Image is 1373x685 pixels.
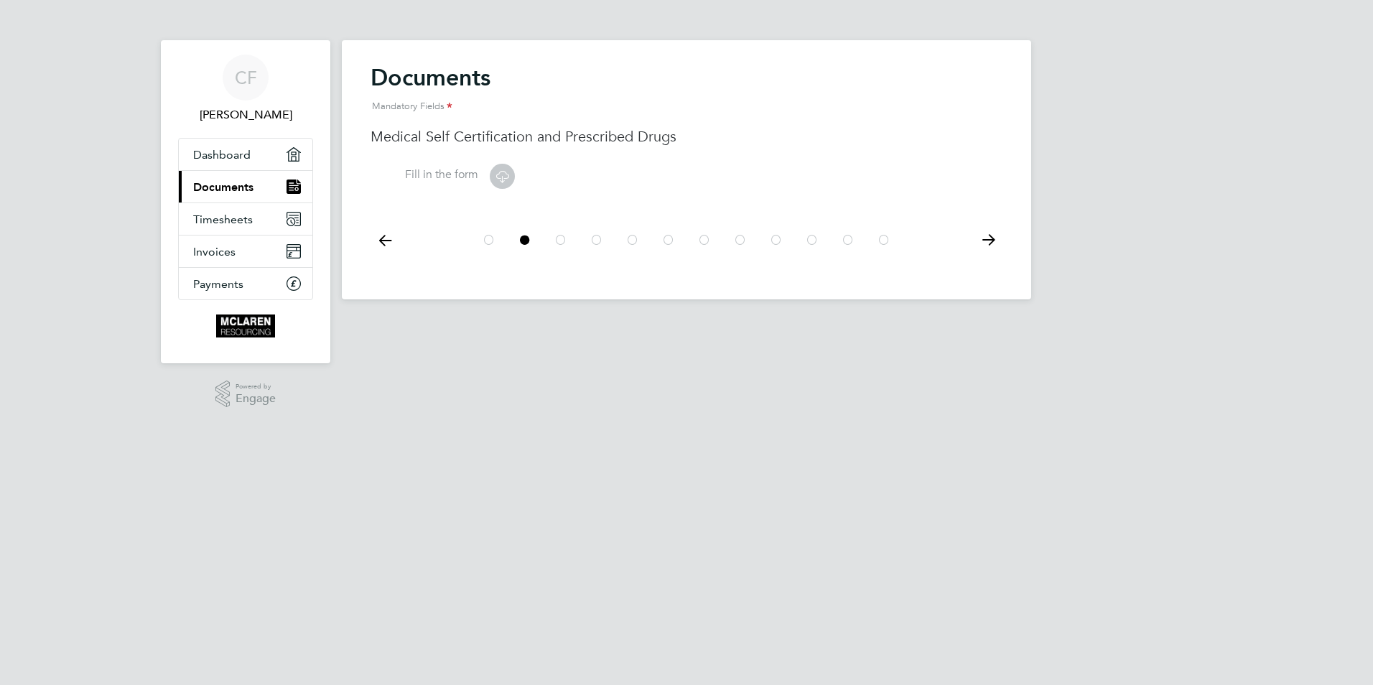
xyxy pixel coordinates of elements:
[179,268,312,299] a: Payments
[215,381,276,408] a: Powered byEngage
[216,314,274,337] img: mclaren-logo-retina.png
[193,148,251,162] span: Dashboard
[235,68,257,87] span: CF
[178,314,313,337] a: Go to home page
[193,245,236,258] span: Invoices
[179,236,312,267] a: Invoices
[193,180,253,194] span: Documents
[179,139,312,170] a: Dashboard
[236,381,276,393] span: Powered by
[178,106,313,124] span: Charley Frost
[236,393,276,405] span: Engage
[161,40,330,363] nav: Main navigation
[371,92,1002,121] div: Mandatory Fields
[178,55,313,124] a: CF[PERSON_NAME]
[371,127,1002,146] h3: Medical Self Certification and Prescribed Drugs
[179,171,312,202] a: Documents
[179,203,312,235] a: Timesheets
[371,63,1002,121] h2: Documents
[371,167,478,182] label: Fill in the form
[193,277,243,291] span: Payments
[193,213,253,226] span: Timesheets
